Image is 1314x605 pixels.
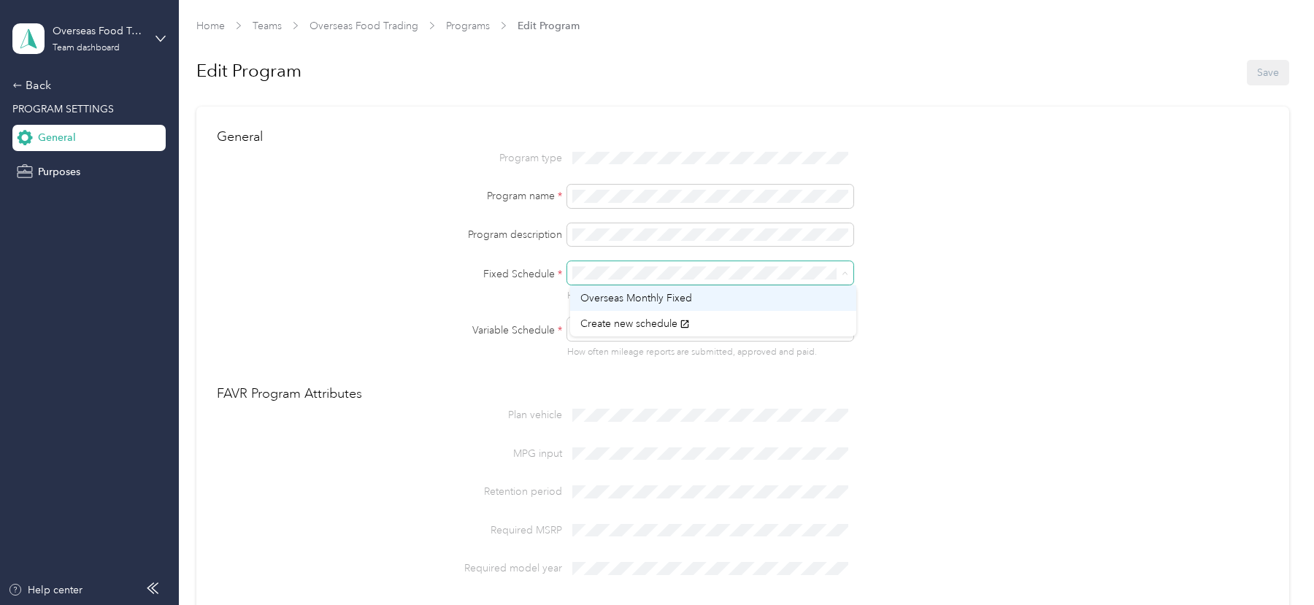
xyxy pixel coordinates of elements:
span: Overseas Monthly Fixed [580,292,692,304]
span: General [38,130,76,145]
div: Overseas Food Trading [53,23,144,39]
h2: FAVR Program Attributes [217,384,1268,404]
p: Required MSRP [217,523,562,538]
a: Home [196,20,225,32]
iframe: Everlance-gr Chat Button Frame [1232,523,1314,605]
label: Program description [217,227,562,242]
div: Team dashboard [53,44,120,53]
h1: Edit Program [196,53,301,88]
p: MPG input [217,446,562,461]
a: Programs [446,20,490,32]
button: Help center [8,582,82,598]
p: How often mileage reports are submitted, approved and paid. [567,346,1180,359]
div: Back [12,77,158,94]
h2: General [217,127,1268,147]
label: Fixed Schedule [217,266,562,282]
p: Required model year [217,560,562,576]
p: Plan vehicle [217,407,562,423]
p: How often fixed payments are paid. [567,290,1180,303]
label: Program name [217,188,562,204]
label: Variable Schedule [217,323,562,338]
div: Create new schedule [570,311,856,336]
p: Retention period [217,484,562,499]
p: Program type [217,150,562,166]
a: Teams [253,20,282,32]
span: PROGRAM SETTINGS [12,103,114,115]
span: Edit Program [518,18,580,34]
a: Overseas Food Trading [310,20,418,32]
span: Purposes [38,164,80,180]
